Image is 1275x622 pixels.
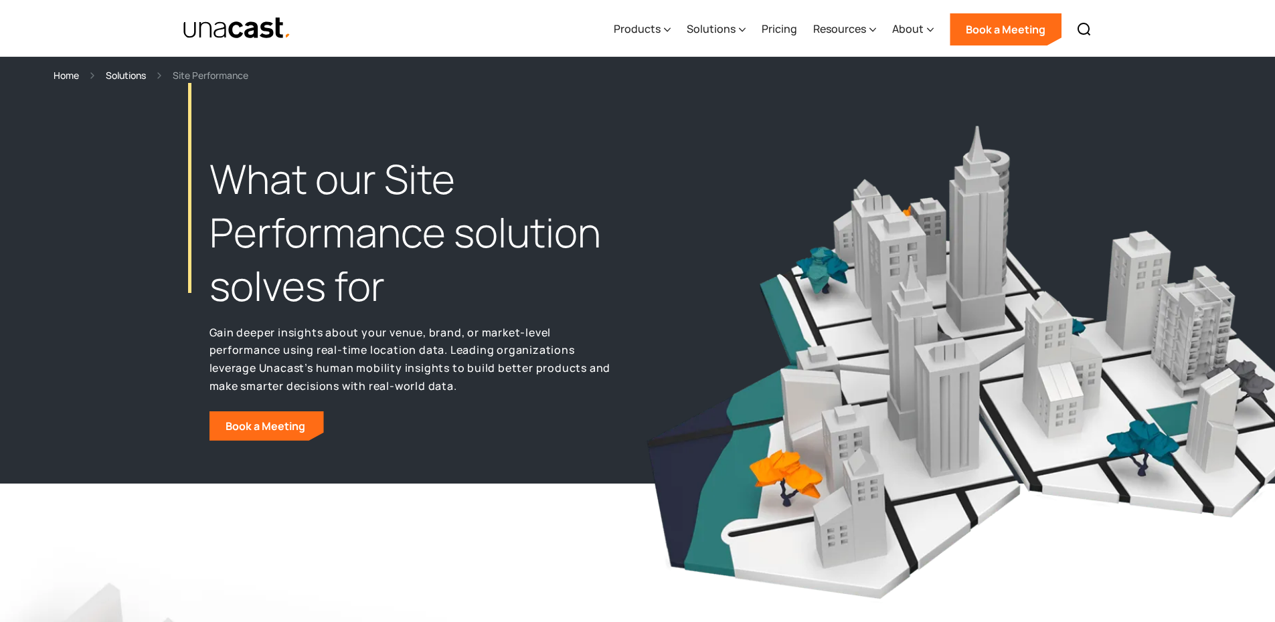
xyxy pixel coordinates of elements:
a: Solutions [106,68,146,83]
div: About [892,2,934,57]
img: Unacast text logo [183,17,292,40]
div: Resources [813,21,866,37]
div: Site Performance [173,68,248,83]
div: Products [614,2,671,57]
div: Solutions [687,2,746,57]
div: Resources [813,2,876,57]
a: Home [54,68,79,83]
div: About [892,21,924,37]
h1: What our Site Performance solution solves for [209,152,611,312]
div: Solutions [687,21,736,37]
img: Search icon [1076,21,1092,37]
p: Gain deeper insights about your venue, brand, or market-level performance using real-time locatio... [209,324,611,395]
a: Book a Meeting [950,13,1061,45]
a: Book a Meeting [209,411,324,441]
a: Pricing [762,2,797,57]
a: home [183,17,292,40]
div: Products [614,21,661,37]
